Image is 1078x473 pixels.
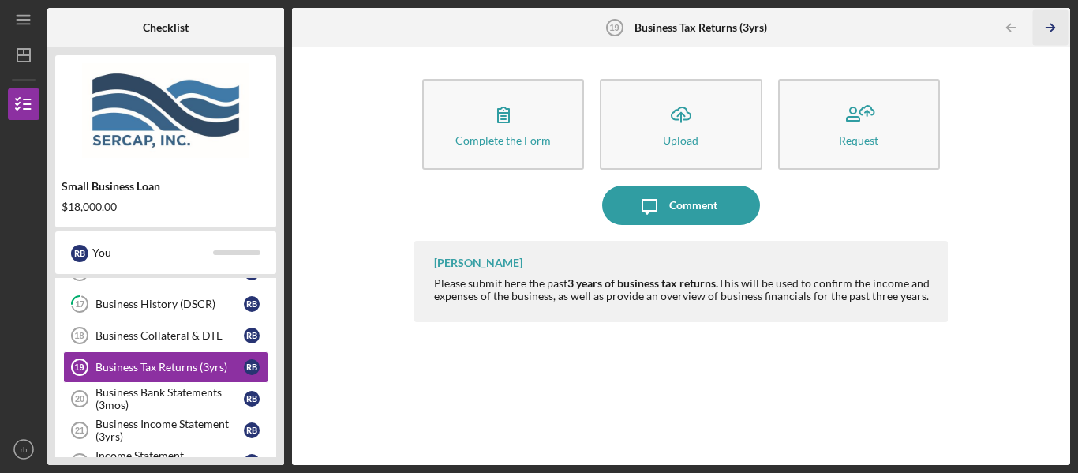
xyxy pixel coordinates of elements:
[21,445,28,454] text: rb
[567,276,718,290] strong: 3 years of business tax returns.
[669,186,717,225] div: Comment
[663,134,698,146] div: Upload
[92,239,213,266] div: You
[778,79,940,170] button: Request
[95,329,244,342] div: Business Collateral & DTE
[63,288,268,320] a: 17Business History (DSCR)rb
[244,359,260,375] div: r b
[62,201,270,213] div: $18,000.00
[71,245,88,262] div: r b
[244,422,260,438] div: r b
[75,394,84,404] tspan: 20
[602,186,760,225] button: Comment
[95,418,244,443] div: Business Income Statement (3yrs)
[455,134,551,146] div: Complete the Form
[55,63,276,158] img: Product logo
[600,79,762,170] button: Upload
[244,328,260,343] div: r b
[95,361,244,374] div: Business Tax Returns (3yrs)
[434,277,932,302] div: Please submit here the past This will be used to confirm the income and expenses of the business,...
[95,298,244,310] div: Business History (DSCR)
[244,454,260,470] div: r b
[634,21,767,34] b: Business Tax Returns (3yrs)
[63,351,268,383] a: 19Business Tax Returns (3yrs)rb
[63,383,268,415] a: 20Business Bank Statements (3mos)rb
[244,296,260,312] div: r b
[62,180,270,193] div: Small Business Loan
[63,320,268,351] a: 18Business Collateral & DTErb
[8,434,39,465] button: rb
[75,268,85,278] tspan: 16
[74,362,84,372] tspan: 19
[609,23,619,32] tspan: 19
[244,391,260,407] div: r b
[839,134,878,146] div: Request
[75,299,85,310] tspan: 17
[434,257,522,269] div: [PERSON_NAME]
[143,21,189,34] b: Checklist
[63,415,268,446] a: 21Business Income Statement (3yrs)rb
[75,426,84,435] tspan: 21
[74,331,84,340] tspan: 18
[95,386,244,411] div: Business Bank Statements (3mos)
[422,79,584,170] button: Complete the Form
